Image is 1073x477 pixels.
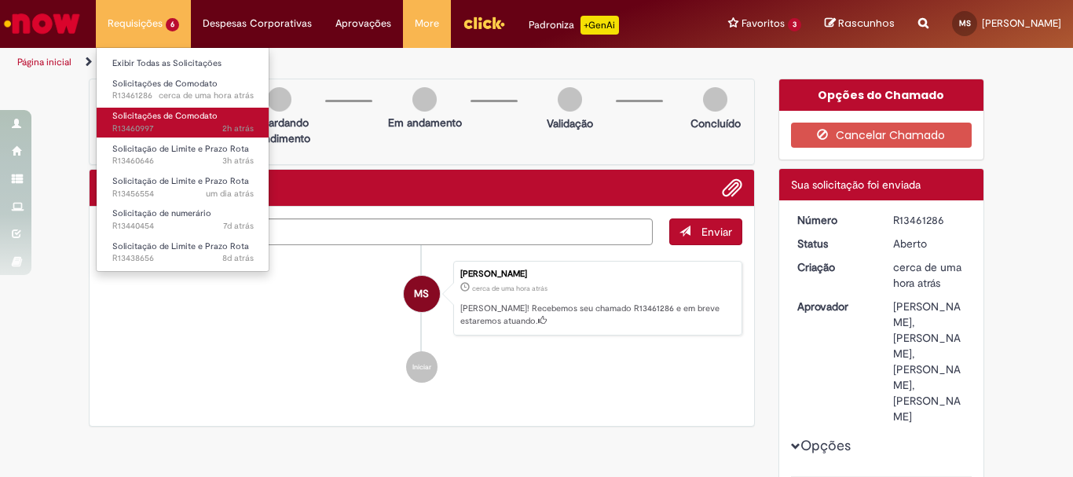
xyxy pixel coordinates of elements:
[722,178,742,198] button: Adicionar anexos
[959,18,971,28] span: MS
[779,79,984,111] div: Opções do Chamado
[101,261,742,336] li: Maria Helena Skroch De Souza
[223,220,254,232] span: 7d atrás
[669,218,742,245] button: Enviar
[101,218,653,245] textarea: Digite sua mensagem aqui...
[97,108,269,137] a: Aberto R13460997 : Solicitações de Comodato
[788,18,801,31] span: 3
[159,90,254,101] time: 29/08/2025 10:00:48
[460,303,734,327] p: [PERSON_NAME]! Recebemos seu chamado R13461286 e em breve estaremos atuando.
[206,188,254,200] span: um dia atrás
[893,212,966,228] div: R13461286
[547,116,593,131] p: Validação
[690,116,741,131] p: Concluído
[703,87,727,112] img: img-circle-grey.png
[580,16,619,35] p: +GenAi
[112,175,249,187] span: Solicitação de Limite e Prazo Rota
[112,155,254,167] span: R13460646
[112,143,249,155] span: Solicitação de Limite e Prazo Rota
[112,110,218,122] span: Solicitações de Comodato
[96,47,269,272] ul: Requisições
[472,284,547,293] time: 29/08/2025 10:00:47
[112,90,254,102] span: R13461286
[404,276,440,312] div: Maria Helena Skroch De Souza
[112,78,218,90] span: Solicitações de Comodato
[893,236,966,251] div: Aberto
[335,16,391,31] span: Aprovações
[112,240,249,252] span: Solicitação de Limite e Prazo Rota
[893,299,966,424] div: [PERSON_NAME], [PERSON_NAME], [PERSON_NAME], [PERSON_NAME]
[529,16,619,35] div: Padroniza
[112,207,211,219] span: Solicitação de numerário
[414,275,429,313] span: MS
[97,238,269,267] a: Aberto R13438656 : Solicitação de Limite e Prazo Rota
[893,259,966,291] div: 29/08/2025 10:00:47
[786,259,882,275] dt: Criação
[222,252,254,264] span: 8d atrás
[101,245,742,399] ul: Histórico de tíquete
[2,8,82,39] img: ServiceNow
[982,17,1061,30] span: [PERSON_NAME]
[12,48,704,77] ul: Trilhas de página
[412,87,437,112] img: img-circle-grey.png
[791,123,972,148] button: Cancelar Chamado
[222,155,254,167] time: 29/08/2025 08:01:23
[222,155,254,167] span: 3h atrás
[460,270,734,279] div: [PERSON_NAME]
[112,123,254,135] span: R13460997
[472,284,547,293] span: cerca de uma hora atrás
[463,11,505,35] img: click_logo_yellow_360x200.png
[97,205,269,234] a: Aberto R13440454 : Solicitação de numerário
[166,18,179,31] span: 6
[222,123,254,134] span: 2h atrás
[206,188,254,200] time: 28/08/2025 10:13:02
[388,115,462,130] p: Em andamento
[838,16,895,31] span: Rascunhos
[701,225,732,239] span: Enviar
[893,260,961,290] span: cerca de uma hora atrás
[241,115,317,146] p: Aguardando atendimento
[267,87,291,112] img: img-circle-grey.png
[17,56,71,68] a: Página inicial
[791,178,921,192] span: Sua solicitação foi enviada
[203,16,312,31] span: Despesas Corporativas
[786,212,882,228] dt: Número
[97,75,269,105] a: Aberto R13461286 : Solicitações de Comodato
[159,90,254,101] span: cerca de uma hora atrás
[112,188,254,200] span: R13456554
[108,16,163,31] span: Requisições
[825,17,895,31] a: Rascunhos
[558,87,582,112] img: img-circle-grey.png
[97,173,269,202] a: Aberto R13456554 : Solicitação de Limite e Prazo Rota
[97,55,269,72] a: Exibir Todas as Solicitações
[415,16,439,31] span: More
[786,236,882,251] dt: Status
[786,299,882,314] dt: Aprovador
[112,252,254,265] span: R13438656
[742,16,785,31] span: Favoritos
[893,260,961,290] time: 29/08/2025 10:00:47
[97,141,269,170] a: Aberto R13460646 : Solicitação de Limite e Prazo Rota
[112,220,254,233] span: R13440454
[223,220,254,232] time: 22/08/2025 15:28:02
